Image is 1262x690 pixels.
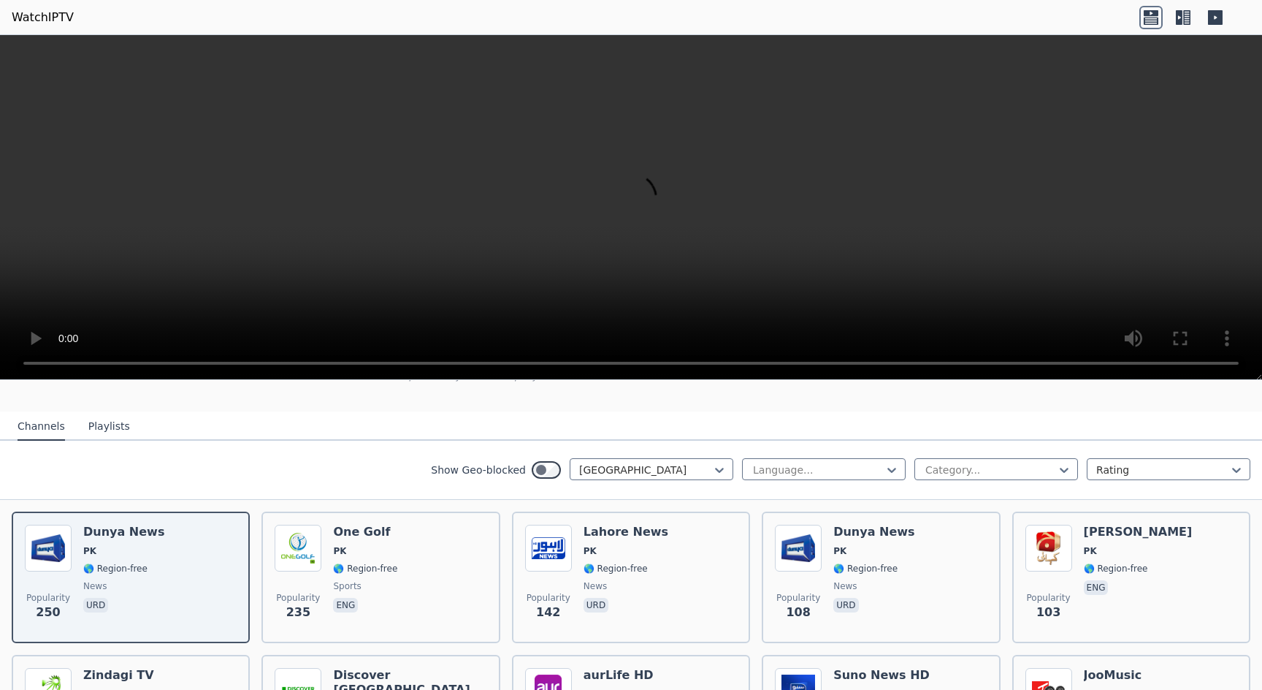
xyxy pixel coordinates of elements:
img: Dunya News [775,525,822,572]
span: PK [833,545,846,557]
span: news [83,580,107,592]
label: Show Geo-blocked [431,463,526,477]
span: Popularity [26,592,70,604]
span: PK [333,545,346,557]
p: eng [1084,580,1109,595]
h6: aurLife HD [584,668,654,683]
span: Popularity [776,592,820,604]
a: WatchIPTV [12,9,74,26]
span: 235 [286,604,310,621]
span: 142 [536,604,560,621]
span: PK [584,545,597,557]
h6: JooMusic [1084,668,1148,683]
button: Playlists [88,413,130,441]
button: Channels [18,413,65,441]
img: Dunya News [25,525,72,572]
span: Popularity [1027,592,1071,604]
span: sports [333,580,361,592]
img: One Golf [275,525,321,572]
span: 🌎 Region-free [83,563,148,575]
span: 108 [786,604,810,621]
span: Popularity [276,592,320,604]
h6: Suno News HD [833,668,930,683]
span: 🌎 Region-free [1084,563,1148,575]
img: Lahore News [525,525,572,572]
h6: [PERSON_NAME] [1084,525,1193,539]
p: urd [833,598,858,613]
span: Popularity [527,592,570,604]
span: 🌎 Region-free [584,563,648,575]
h6: Lahore News [584,525,668,539]
span: PK [1084,545,1097,557]
span: 250 [36,604,60,621]
img: Geo Kahani [1025,525,1072,572]
span: news [833,580,857,592]
p: urd [584,598,608,613]
h6: Dunya News [833,525,914,539]
h6: Dunya News [83,525,164,539]
span: 103 [1036,604,1060,621]
p: urd [83,598,108,613]
span: 🌎 Region-free [833,563,898,575]
p: eng [333,598,358,613]
span: news [584,580,607,592]
h6: One Golf [333,525,397,539]
h6: Zindagi TV [83,668,154,683]
span: PK [83,545,96,557]
span: 🌎 Region-free [333,563,397,575]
